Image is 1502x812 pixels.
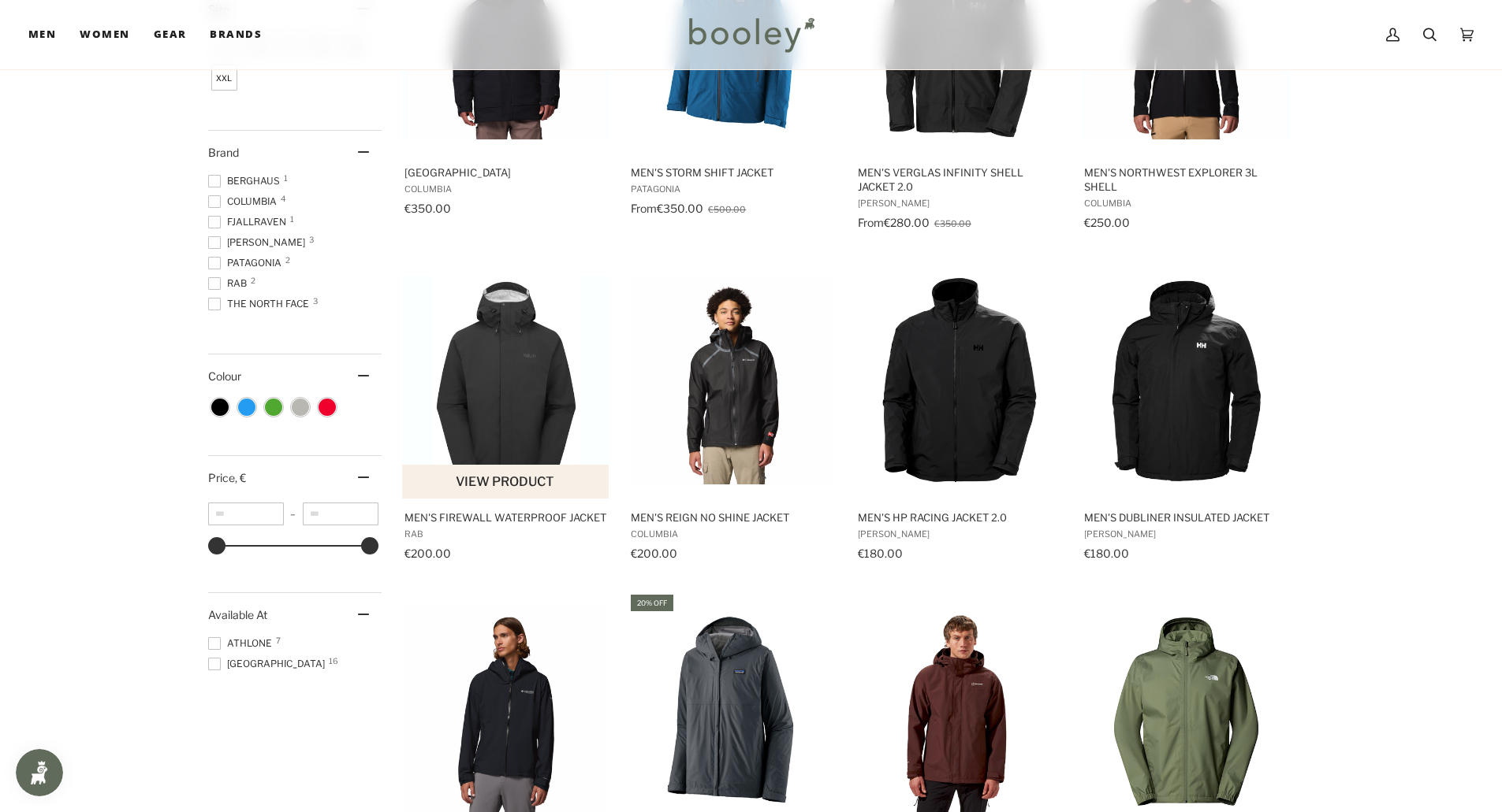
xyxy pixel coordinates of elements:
[208,297,314,311] span: The North Face
[858,165,1062,194] span: Men's Verglas Infinity Shell Jacket 2.0
[402,276,611,484] img: Rab Men's Firewall Waterproof Jacket Black - Booley Galway
[858,198,1062,209] span: [PERSON_NAME]
[628,276,837,484] img: Columbia Men's Reign No Shine Jacket Black - Booley Galway
[858,216,884,229] span: From
[281,195,285,202] span: 4
[631,595,673,611] div: 20% off
[404,184,609,195] span: Columbia
[682,12,820,57] img: Booley
[858,510,1062,525] span: Men's HP Racing Jacket 2.0
[208,636,277,651] span: Athlone
[290,215,294,223] span: 1
[858,547,903,560] span: €180.00
[884,216,930,229] span: €280.00
[208,369,253,383] span: Colour
[1084,165,1288,194] span: Men's Northwest Explorer 3L Shell
[631,202,657,215] span: From
[210,27,262,43] span: Brands
[1082,276,1291,484] img: Helly Hansen Men's Dubliner Insulated Jacket Black - Booley Galway
[208,174,285,188] span: Berghaus
[208,471,246,484] span: Price
[276,636,281,644] span: 7
[631,165,835,180] span: Men's Storm Shift Jacket
[1082,262,1291,565] a: Men's Dubliner Insulated Jacket
[404,165,609,180] span: [GEOGRAPHIC_DATA]
[631,184,835,195] span: Patagonia
[28,27,56,43] span: Men
[329,657,338,665] span: 16
[211,399,229,416] span: Colour: Black
[208,276,252,291] span: Rab
[80,27,129,43] span: Women
[16,749,63,796] iframe: Button to open loyalty program pop-up
[238,399,255,416] span: Colour: Blue
[404,528,609,539] span: Rab
[208,215,291,229] span: Fjallraven
[208,608,267,621] span: Available At
[265,399,282,416] span: Colour: Green
[284,174,288,182] span: 1
[1084,198,1288,209] span: Columbia
[934,218,971,229] span: €350.00
[657,202,703,215] span: €350.00
[855,262,1064,565] a: Men's HP Racing Jacket 2.0
[404,202,451,215] span: €350.00
[1084,547,1129,560] span: €180.00
[631,528,835,539] span: Columbia
[309,235,314,243] span: 3
[292,399,309,416] span: Colour: Grey
[402,262,611,565] a: Men's Firewall Waterproof Jacket
[284,508,303,520] span: –
[1084,528,1288,539] span: [PERSON_NAME]
[319,399,336,416] span: Colour: Red
[235,471,246,484] span: , €
[628,262,837,565] a: Men's Reign No Shine Jacket
[211,65,237,91] span: Size: XXL
[208,657,330,671] span: [GEOGRAPHIC_DATA]
[404,547,451,560] span: €200.00
[208,146,239,159] span: Brand
[251,276,255,284] span: 2
[858,528,1062,539] span: [PERSON_NAME]
[208,256,286,270] span: Patagonia
[402,465,609,499] button: View product
[208,195,281,209] span: Columbia
[154,27,187,43] span: Gear
[855,276,1064,484] img: Helly Hansen Men's HP Racing Jacket 2.0 Ebony - Booley Galway
[631,547,677,560] span: €200.00
[208,235,310,250] span: [PERSON_NAME]
[313,297,318,305] span: 3
[631,510,835,525] span: Men's Reign No Shine Jacket
[1084,216,1130,229] span: €250.00
[708,204,746,215] span: €500.00
[404,510,609,525] span: Men's Firewall Waterproof Jacket
[285,256,290,264] span: 2
[1084,510,1288,525] span: Men's Dubliner Insulated Jacket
